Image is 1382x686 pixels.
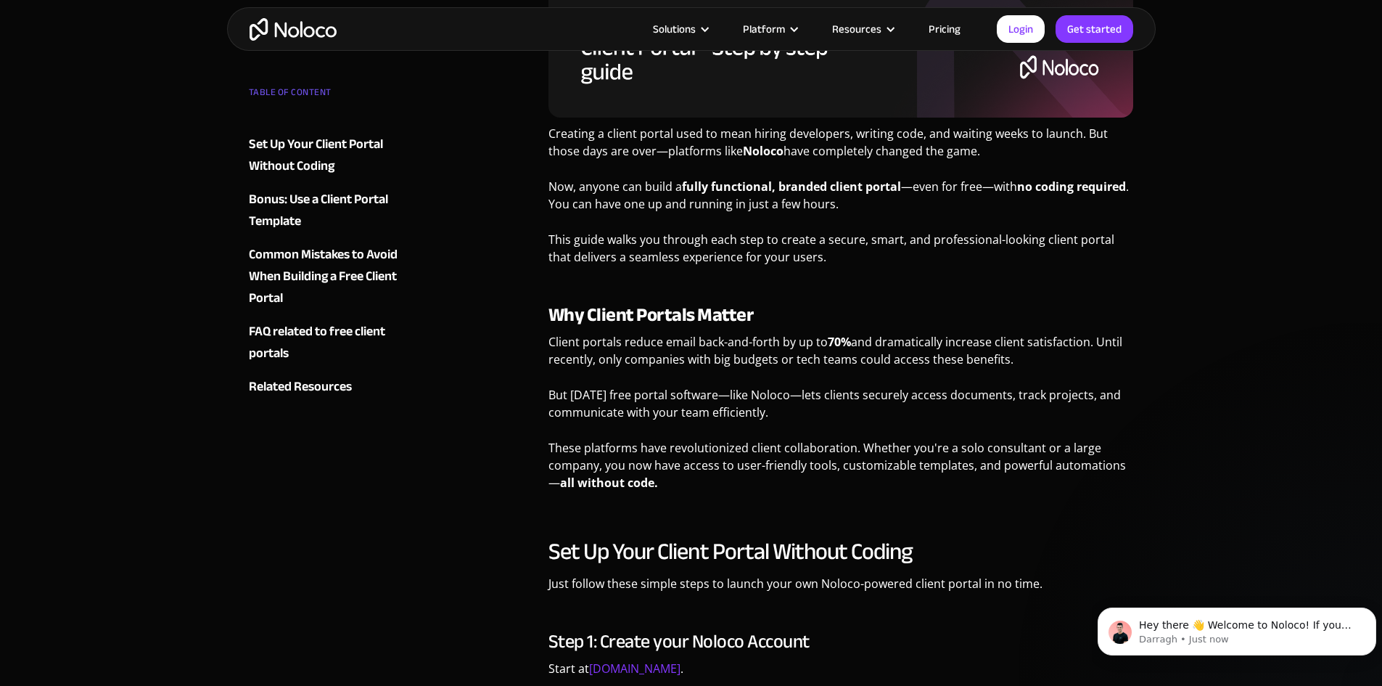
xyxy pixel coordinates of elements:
[1017,179,1126,195] strong: no coding required
[743,143,783,159] strong: Noloco
[548,178,1134,224] p: Now, anyone can build a —even for free—with . You can have one up and running in just a few hours.
[653,20,696,38] div: Solutions
[548,297,754,332] strong: Why Client Portals Matter
[548,333,1134,379] p: Client portals reduce email back-and-forth by up to and dramatically increase client satisfaction...
[548,537,1134,566] h2: Set Up Your Client Portal Without Coding
[548,439,1134,502] p: These platforms have revolutionized client collaboration. Whether you're a solo consultant or a l...
[1056,15,1133,43] a: Get started
[635,20,725,38] div: Solutions
[249,376,424,398] a: Related Resources
[249,376,352,398] div: Related Resources
[548,631,1134,653] h3: Step 1: Create your Noloco Account
[910,20,979,38] a: Pricing
[249,321,424,364] a: FAQ related to free client portals
[250,18,337,41] a: home
[548,386,1134,432] p: But [DATE] free portal software—like Noloco—lets clients securely access documents, track project...
[589,661,680,677] a: [DOMAIN_NAME]
[743,20,785,38] div: Platform
[249,244,424,309] a: Common Mistakes to Avoid When Building a Free Client Portal
[814,20,910,38] div: Resources
[682,179,901,195] strong: fully functional, branded client portal
[725,20,814,38] div: Platform
[560,475,658,491] strong: all without code.
[249,189,424,232] a: Bonus: Use a Client Portal Template
[997,15,1045,43] a: Login
[548,125,1134,171] p: Creating a client portal used to mean hiring developers, writing code, and waiting weeks to launc...
[832,20,881,38] div: Resources
[548,575,1134,603] p: Just follow these simple steps to launch your own Noloco-powered client portal in no time.
[249,81,424,110] div: TABLE OF CONTENT
[249,134,424,177] a: Set Up Your Client Portal Without Coding
[1092,577,1382,679] iframe: Intercom notifications message
[828,334,851,350] strong: 70%
[548,231,1134,277] p: This guide walks you through each step to create a secure, smart, and professional-looking client...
